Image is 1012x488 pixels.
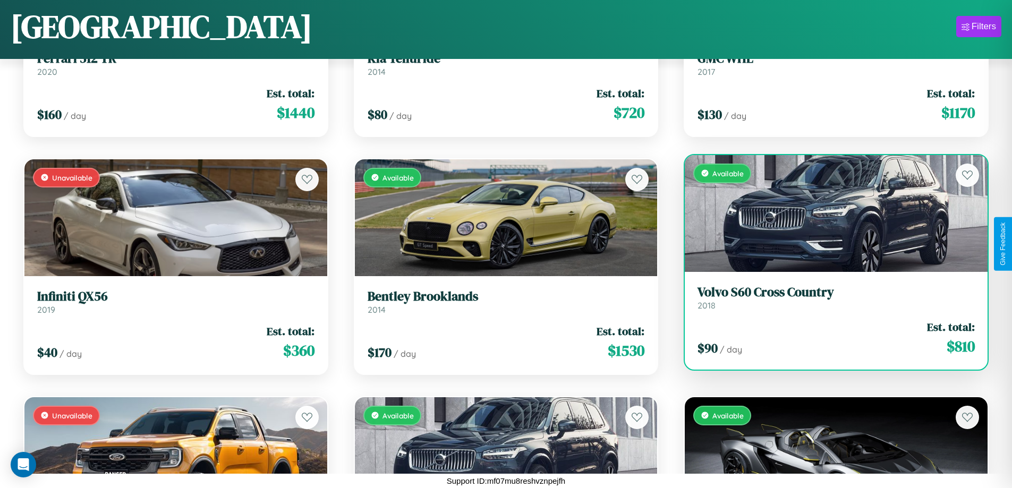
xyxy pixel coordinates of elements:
[698,51,975,77] a: GMC WHL2017
[368,106,387,123] span: $ 80
[389,110,412,121] span: / day
[37,51,314,77] a: Ferrari 512 TR2020
[394,348,416,359] span: / day
[368,66,386,77] span: 2014
[927,319,975,335] span: Est. total:
[368,289,645,315] a: Bentley Brooklands2014
[698,300,716,311] span: 2018
[368,51,645,66] h3: Kia Telluride
[712,411,744,420] span: Available
[956,16,1001,37] button: Filters
[972,21,996,32] div: Filters
[52,173,92,182] span: Unavailable
[724,110,746,121] span: / day
[941,102,975,123] span: $ 1170
[37,344,57,361] span: $ 40
[382,411,414,420] span: Available
[712,169,744,178] span: Available
[277,102,314,123] span: $ 1440
[59,348,82,359] span: / day
[382,173,414,182] span: Available
[368,344,392,361] span: $ 170
[11,452,36,477] div: Open Intercom Messenger
[927,85,975,101] span: Est. total:
[698,51,975,66] h3: GMC WHL
[698,106,722,123] span: $ 130
[368,304,386,315] span: 2014
[698,339,718,357] span: $ 90
[999,222,1007,266] div: Give Feedback
[447,474,565,488] p: Support ID: mf07mu8reshvznpejfh
[52,411,92,420] span: Unavailable
[608,340,644,361] span: $ 1530
[37,304,55,315] span: 2019
[614,102,644,123] span: $ 720
[698,66,715,77] span: 2017
[947,336,975,357] span: $ 810
[37,66,57,77] span: 2020
[720,344,742,355] span: / day
[37,51,314,66] h3: Ferrari 512 TR
[368,51,645,77] a: Kia Telluride2014
[64,110,86,121] span: / day
[37,106,62,123] span: $ 160
[267,85,314,101] span: Est. total:
[597,85,644,101] span: Est. total:
[37,289,314,315] a: Infiniti QX562019
[11,5,312,48] h1: [GEOGRAPHIC_DATA]
[698,285,975,300] h3: Volvo S60 Cross Country
[698,285,975,311] a: Volvo S60 Cross Country2018
[37,289,314,304] h3: Infiniti QX56
[267,323,314,339] span: Est. total:
[597,323,644,339] span: Est. total:
[368,289,645,304] h3: Bentley Brooklands
[283,340,314,361] span: $ 360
